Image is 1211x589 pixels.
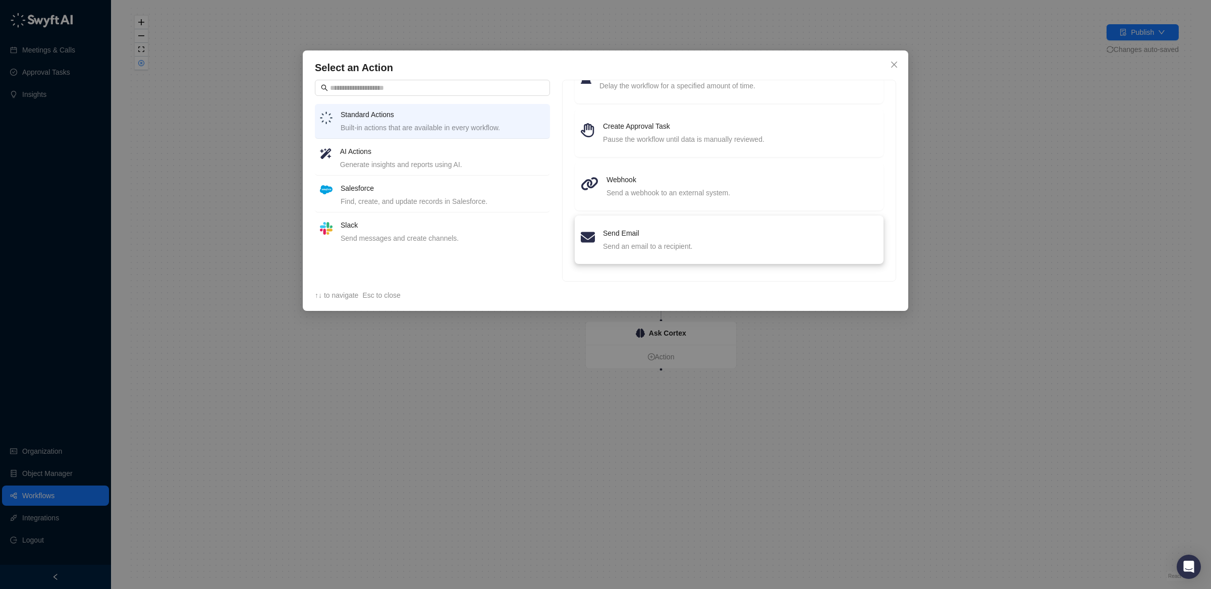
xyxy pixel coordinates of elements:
[340,146,545,157] h4: AI Actions
[321,84,328,91] span: search
[340,159,545,170] div: Generate insights and reports using AI.
[603,228,877,239] h4: Send Email
[341,220,545,231] h4: Slack
[341,196,545,207] div: Find, create, and update records in Salesforce.
[603,134,877,145] div: Pause the workflow until data is manually reviewed.
[362,291,400,299] span: Esc to close
[320,112,333,124] img: logo-small-inverted-DW8HDUn_.png
[341,233,545,244] div: Send messages and create channels.
[341,109,545,120] h4: Standard Actions
[890,61,898,69] span: close
[315,291,358,299] span: ↑↓ to navigate
[315,61,896,75] h4: Select an Action
[603,241,877,252] div: Send an email to a recipient.
[1177,555,1201,579] div: Open Intercom Messenger
[603,121,877,132] h4: Create Approval Task
[886,57,902,73] button: Close
[320,222,333,235] img: slack-Cn3INd-T.png
[599,80,877,91] div: Delay the workflow for a specified amount of time.
[607,174,877,185] h4: Webhook
[607,187,877,198] div: Send a webhook to an external system.
[341,183,545,194] h4: Salesforce
[341,122,545,133] div: Built-in actions that are available in every workflow.
[320,185,333,194] img: salesforce-ChMvK6Xa.png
